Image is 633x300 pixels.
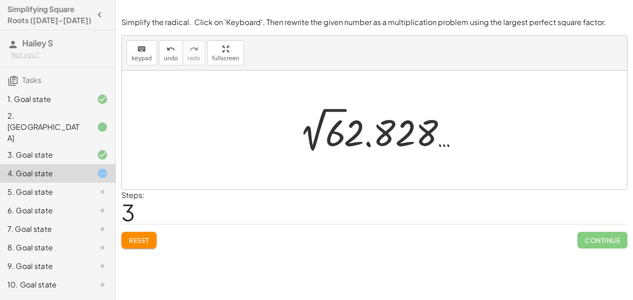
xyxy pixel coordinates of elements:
[22,38,53,48] span: Hailey S
[97,168,108,179] i: Task started.
[121,17,627,28] p: Simplify the radical. Click on 'Keyboard'. Then rewrite the given number as a multiplication prob...
[7,94,82,105] div: 1. Goal state
[188,55,200,62] span: redo
[7,205,82,216] div: 6. Goal state
[121,198,135,226] span: 3
[7,186,82,198] div: 5. Goal state
[7,168,82,179] div: 4. Goal state
[97,121,108,133] i: Task finished.
[97,186,108,198] i: Task not started.
[129,236,149,244] span: Reset
[166,44,175,55] i: undo
[7,261,82,272] div: 9. Goal state
[183,40,205,65] button: redoredo
[97,261,108,272] i: Task not started.
[97,223,108,235] i: Task not started.
[190,44,198,55] i: redo
[7,149,82,160] div: 3. Goal state
[7,279,82,290] div: 10. Goal state
[7,110,82,144] div: 2. [GEOGRAPHIC_DATA]
[127,40,157,65] button: keyboardkeypad
[7,223,82,235] div: 7. Goal state
[137,44,146,55] i: keyboard
[97,205,108,216] i: Task not started.
[7,242,82,253] div: 8. Goal state
[97,279,108,290] i: Task not started.
[207,40,244,65] button: fullscreen
[121,190,145,200] label: Steps:
[132,55,152,62] span: keypad
[22,75,41,85] span: Tasks
[212,55,239,62] span: fullscreen
[159,40,183,65] button: undoundo
[7,4,91,26] h4: Simplifying Square Roots ([DATE]-[DATE])
[121,232,157,249] button: Reset
[97,149,108,160] i: Task finished and correct.
[164,55,178,62] span: undo
[11,50,108,59] div: Not you?
[97,242,108,253] i: Task not started.
[97,94,108,105] i: Task finished and correct.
